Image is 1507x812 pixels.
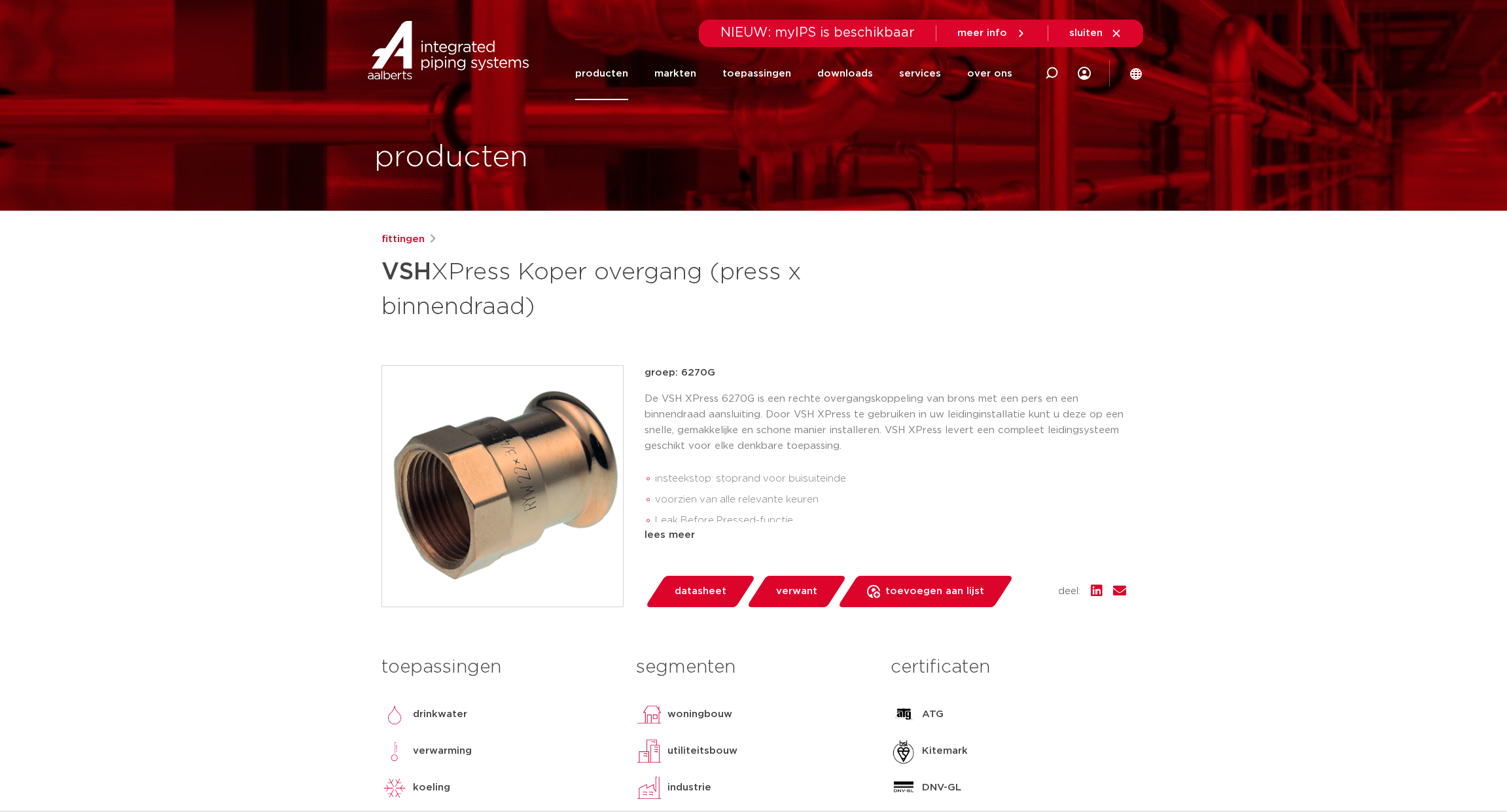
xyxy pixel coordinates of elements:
p: koeling [413,780,450,796]
h1: producten [374,137,528,179]
p: ATG [922,707,944,722]
a: datasheet [645,576,756,607]
div: lees meer [645,527,1126,543]
p: industrie [667,780,711,796]
h3: toepassingen [381,654,616,680]
p: verwarming [413,743,472,759]
span: sluiten [1069,28,1103,38]
img: verwarming [381,738,408,764]
p: Kitemark [922,743,968,759]
img: industrie [636,775,662,801]
li: Leak Before Pressed-functie [655,510,1126,531]
a: markten [654,47,696,100]
img: Kitemark [891,738,917,764]
p: De VSH XPress 6270G is een rechte overgangskoppeling van brons met een pers en een binnendraad aa... [645,391,1126,454]
img: woningbouw [636,701,662,728]
p: DNV-GL [922,780,961,796]
p: groep: 6270G [645,365,1126,381]
img: Product Image for VSH XPress Koper overgang (press x binnendraad) [382,366,623,607]
h3: certificaten [891,654,1126,680]
span: deel: [1058,584,1080,599]
span: verwant [776,581,817,602]
h3: segmenten [636,654,871,680]
a: sluiten [1069,27,1122,39]
a: meer info [957,27,1027,39]
img: koeling [381,775,408,801]
a: over ons [967,47,1012,100]
a: services [899,47,941,100]
div: my IPS [1078,47,1091,100]
li: voorzien van alle relevante keuren [655,489,1126,510]
strong: VSH [381,260,431,284]
li: insteekstop: stoprand voor buisuiteinde [655,468,1126,489]
a: fittingen [381,232,425,247]
p: utiliteitsbouw [667,743,737,759]
span: meer info [957,28,1007,38]
span: NIEUW: myIPS is beschikbaar [720,26,915,39]
img: DNV-GL [891,775,917,801]
nav: Menu [575,47,1012,100]
a: downloads [817,47,873,100]
img: drinkwater [381,701,408,728]
a: verwant [746,576,847,607]
span: toevoegen aan lijst [885,581,984,602]
img: ATG [891,701,917,728]
p: woningbouw [667,707,732,722]
img: utiliteitsbouw [636,738,662,764]
a: toepassingen [722,47,791,100]
a: producten [575,47,628,100]
p: drinkwater [413,707,467,722]
span: datasheet [675,581,726,602]
h1: XPress Koper overgang (press x binnendraad) [381,253,873,323]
